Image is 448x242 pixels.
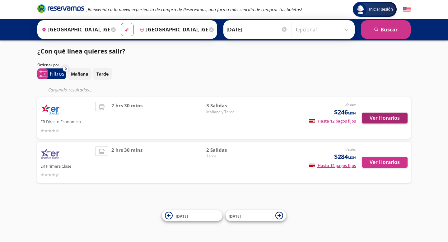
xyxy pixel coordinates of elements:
button: Ver Horarios [362,157,408,168]
button: English [403,6,411,13]
p: Filtros [50,70,64,77]
a: Brand Logo [37,4,84,15]
span: Tarde [206,153,250,159]
input: Buscar Destino [137,22,208,37]
small: MXN [348,155,356,160]
p: ER Directo Economico [40,118,92,125]
span: Hasta 12 pagos fijos [309,118,356,124]
span: 3 Salidas [206,102,250,109]
span: Iniciar sesión [366,6,395,12]
button: Buscar [361,20,411,39]
span: 2 hrs 30 mins [111,102,142,134]
button: Mañana [68,68,91,80]
button: 0Filtros [37,68,66,79]
button: Tarde [93,68,112,80]
span: [DATE] [229,213,241,219]
span: $284 [334,152,356,161]
p: ER Primera Clase [40,162,92,170]
span: Mañana y Tarde [206,109,250,115]
p: ¿Con qué línea quieres salir? [37,47,125,56]
img: ER Directo Economico [40,102,61,118]
button: Ver Horarios [362,113,408,123]
span: 0 [65,66,67,72]
button: [DATE] [162,210,222,221]
button: [DATE] [226,210,286,221]
p: Ordenar por [37,62,59,68]
em: desde: [345,147,356,152]
span: [DATE] [176,213,188,219]
em: Cargando resultados ... [48,87,93,93]
input: Elegir Fecha [226,22,287,37]
p: Tarde [96,71,109,77]
input: Opcional [296,22,352,37]
img: ER Primera Clase [40,147,61,162]
span: 2 Salidas [206,147,250,154]
span: Hasta 12 pagos fijos [309,163,356,168]
span: 2 hrs 30 mins [111,147,142,179]
input: Buscar Origen [39,22,110,37]
em: ¡Bienvenido a la nueva experiencia de compra de Reservamos, una forma más sencilla de comprar tus... [86,7,302,12]
i: Brand Logo [37,4,84,13]
p: Mañana [71,71,88,77]
em: desde: [345,102,356,107]
small: MXN [348,111,356,115]
span: $246 [334,108,356,117]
